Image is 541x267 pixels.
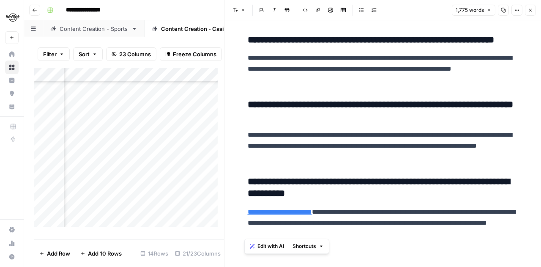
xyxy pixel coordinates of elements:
a: Settings [5,223,19,237]
span: Freeze Columns [173,50,216,58]
a: Usage [5,237,19,250]
button: Freeze Columns [160,47,222,61]
a: Browse [5,61,19,74]
span: 23 Columns [119,50,151,58]
div: Content Creation - Sports [60,25,128,33]
span: Sort [79,50,90,58]
a: Content Creation - Casino [145,20,247,37]
button: 23 Columns [106,47,156,61]
button: 1,775 words [452,5,495,16]
div: Content Creation - Casino [161,25,230,33]
span: Filter [43,50,57,58]
button: Edit with AI [246,241,287,252]
div: 21/23 Columns [172,247,224,260]
button: Shortcuts [289,241,327,252]
button: Filter [38,47,70,61]
div: 14 Rows [137,247,172,260]
a: Your Data [5,100,19,113]
span: 1,775 words [456,6,484,14]
button: Sort [73,47,103,61]
a: Opportunities [5,87,19,100]
button: Add Row [34,247,75,260]
button: Workspace: Hard Rock Digital [5,7,19,28]
a: Home [5,47,19,61]
button: Add 10 Rows [75,247,127,260]
a: Insights [5,74,19,87]
span: Edit with AI [257,242,284,250]
span: Shortcuts [292,242,316,250]
a: Content Creation - Sports [43,20,145,37]
img: Hard Rock Digital Logo [5,10,20,25]
button: Help + Support [5,250,19,264]
span: Add Row [47,249,70,258]
span: Add 10 Rows [88,249,122,258]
